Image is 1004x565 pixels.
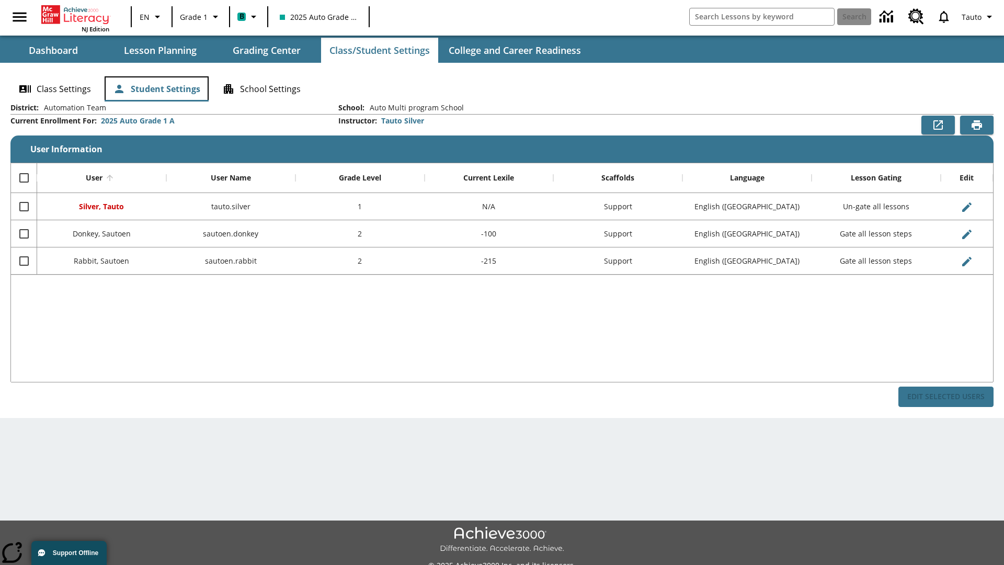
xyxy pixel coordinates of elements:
h2: Instructor : [338,117,377,126]
span: Automation Team [39,103,106,113]
button: Language: EN, Select a language [135,7,168,26]
div: Tauto Silver [381,116,424,126]
button: Edit User [956,251,977,272]
div: Language [730,173,765,183]
div: sautoen.rabbit [166,247,295,275]
button: Open side menu [4,2,35,32]
div: -215 [425,247,554,275]
div: Support [553,247,682,275]
span: Rabbit, Sautoen [74,256,129,266]
div: 2025 Auto Grade 1 A [101,116,175,126]
button: Lesson Planning [108,38,212,63]
a: Notifications [930,3,957,30]
span: B [239,10,244,23]
img: Achieve3000 Differentiate Accelerate Achieve [440,527,564,553]
div: Grade Level [339,173,381,183]
h2: District : [10,104,39,112]
div: Support [553,220,682,247]
span: Silver, Tauto [79,201,124,211]
button: Class Settings [10,76,99,101]
button: Print Preview [960,116,994,134]
div: N/A [425,193,554,220]
div: English (US) [682,193,812,220]
span: Donkey, Sautoen [73,229,131,239]
div: Class/Student Settings [10,76,994,101]
div: User [86,173,102,183]
span: Grade 1 [180,12,208,22]
span: NJ Edition [82,25,109,33]
div: Home [41,3,109,33]
div: 1 [295,193,425,220]
div: Un-gate all lessons [812,193,941,220]
div: Current Lexile [463,173,514,183]
span: Support Offline [53,549,98,557]
button: Dashboard [1,38,106,63]
button: Support Offline [31,541,107,565]
button: Grading Center [214,38,319,63]
button: College and Career Readiness [440,38,589,63]
button: Grade: Grade 1, Select a grade [176,7,226,26]
button: Boost Class color is teal. Change class color [233,7,264,26]
div: English (US) [682,247,812,275]
input: search field [690,8,834,25]
span: User Information [30,143,102,155]
button: Profile/Settings [957,7,1000,26]
div: User Name [211,173,251,183]
button: Edit User [956,224,977,245]
div: Scaffolds [601,173,634,183]
span: Auto Multi program School [364,103,464,113]
span: EN [140,12,150,22]
div: tauto.silver [166,193,295,220]
h2: Current Enrollment For : [10,117,97,126]
a: Home [41,4,109,25]
button: Edit User [956,197,977,218]
div: User Information [10,103,994,408]
span: Tauto [962,12,982,22]
div: English (US) [682,220,812,247]
button: Export to CSV [921,116,955,134]
a: Resource Center, Will open in new tab [902,3,930,31]
div: Gate all lesson steps [812,247,941,275]
h2: School : [338,104,364,112]
div: Support [553,193,682,220]
span: 2025 Auto Grade 1 A [280,12,357,22]
div: 2 [295,220,425,247]
button: Class/Student Settings [321,38,438,63]
div: sautoen.donkey [166,220,295,247]
div: Edit [960,173,974,183]
button: School Settings [214,76,309,101]
div: Lesson Gating [851,173,902,183]
a: Data Center [873,3,902,31]
button: Student Settings [105,76,209,101]
div: -100 [425,220,554,247]
div: Gate all lesson steps [812,220,941,247]
div: 2 [295,247,425,275]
